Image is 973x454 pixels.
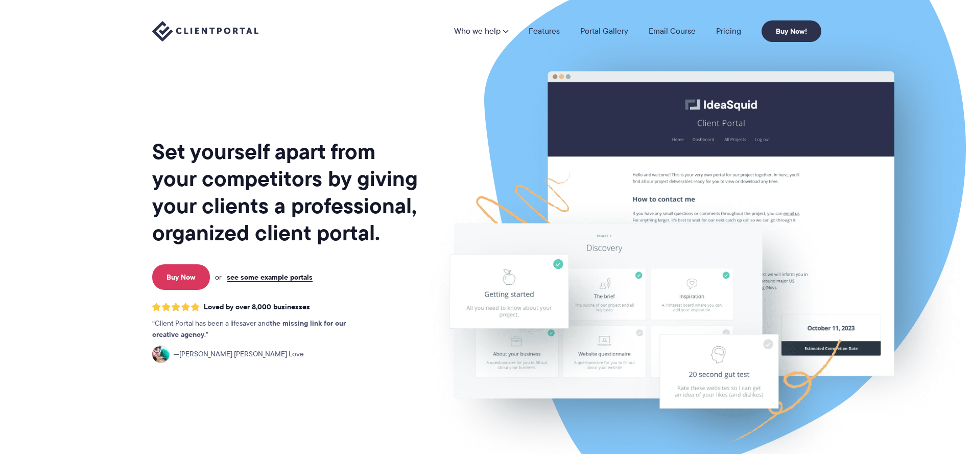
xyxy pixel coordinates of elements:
[152,138,420,246] h1: Set yourself apart from your competitors by giving your clients a professional, organized client ...
[529,27,560,35] a: Features
[215,273,222,282] span: or
[174,349,304,360] span: [PERSON_NAME] [PERSON_NAME] Love
[762,20,821,42] a: Buy Now!
[152,264,210,290] a: Buy Now
[152,318,367,340] p: Client Portal has been a lifesaver and .
[580,27,628,35] a: Portal Gallery
[716,27,741,35] a: Pricing
[152,317,346,340] strong: the missing link for our creative agency
[227,273,313,282] a: see some example portals
[204,303,310,311] span: Loved by over 8,000 businesses
[454,27,508,35] a: Who we help
[649,27,696,35] a: Email Course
